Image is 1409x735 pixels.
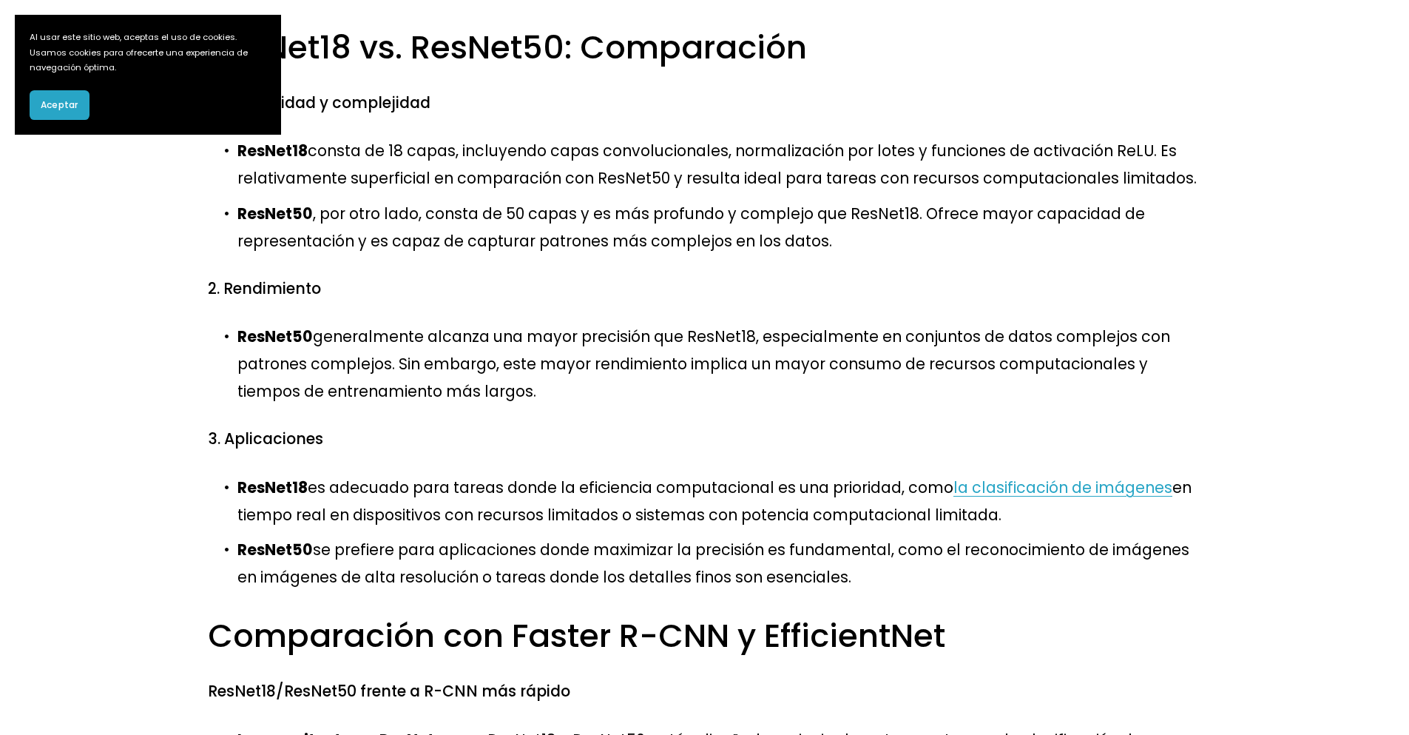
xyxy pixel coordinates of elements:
font: generalmente alcanza una mayor precisión que ResNet18, especialmente en conjuntos de datos comple... [237,326,1174,402]
section: Banner de cookies [15,15,281,135]
font: ResNet50 [237,203,313,224]
font: ResNet18 [237,140,308,161]
font: ResNet50 [237,326,313,347]
font: ResNet18 vs. ResNet50: Comparación [208,24,807,70]
font: 3. Aplicaciones [208,428,323,449]
a: la clasificación de imágenes [953,477,1172,498]
font: 2. Rendimiento [208,278,321,299]
font: Aceptar [41,98,78,111]
button: Aceptar [30,90,89,120]
font: consta de 18 capas, incluyendo capas convolucionales, normalización por lotes y funciones de acti... [237,140,1197,189]
font: es adecuado para tareas donde la eficiencia computacional es una prioridad, como [308,477,953,498]
font: , por otro lado, consta de 50 capas y es más profundo y complejo que ResNet18. Ofrece mayor capac... [237,203,1149,252]
font: 1. Profundidad y complejidad [208,92,430,113]
font: Al usar este sitio web, aceptas el uso de cookies. Usamos cookies para ofrecerte una experiencia ... [30,31,250,73]
font: ResNet18/ResNet50 frente a R-CNN más rápido [208,680,570,702]
font: Comparación con Faster R-CNN y EfficientNet [208,613,945,658]
font: ResNet18 [237,477,308,498]
font: se prefiere para aplicaciones donde maximizar la precisión es fundamental, como el reconocimiento... [237,539,1193,588]
font: ResNet50 [237,539,313,560]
